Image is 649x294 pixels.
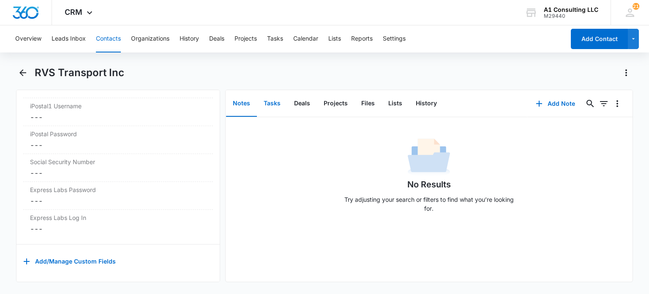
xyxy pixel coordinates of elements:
[226,91,257,117] button: Notes
[328,25,341,52] button: Lists
[23,98,213,126] div: iPostal1 Username---
[287,91,317,117] button: Deals
[65,8,82,16] span: CRM
[317,91,354,117] button: Projects
[30,140,206,150] dd: ---
[351,25,373,52] button: Reports
[544,6,598,13] div: account name
[544,13,598,19] div: account id
[633,3,639,10] div: notifications count
[209,25,224,52] button: Deals
[23,210,213,237] div: Express Labs Log In---
[407,178,451,191] h1: No Results
[30,168,206,178] dd: ---
[131,25,169,52] button: Organizations
[23,154,213,182] div: Social Security Number---
[30,112,206,122] dd: ---
[52,25,86,52] button: Leads Inbox
[409,91,444,117] button: History
[382,91,409,117] button: Lists
[23,182,213,210] div: Express Labs Password---
[293,25,318,52] button: Calendar
[16,66,29,80] button: Back
[30,213,206,222] label: Express Labs Log In
[30,102,206,110] label: iPostal1 Username
[23,261,116,268] a: Add/Manage Custom Fields
[257,91,287,117] button: Tasks
[267,25,283,52] button: Tasks
[571,29,628,49] button: Add Contact
[23,251,116,272] button: Add/Manage Custom Fields
[235,25,257,52] button: Projects
[96,25,121,52] button: Contacts
[584,97,597,110] button: Search...
[30,129,206,138] label: iPostal Password
[15,25,41,52] button: Overview
[30,185,206,194] label: Express Labs Password
[30,224,206,234] dd: ---
[408,136,450,178] img: No Data
[527,93,584,114] button: Add Note
[619,66,633,80] button: Actions
[597,97,611,110] button: Filters
[30,196,206,206] dd: ---
[383,25,406,52] button: Settings
[340,195,518,213] p: Try adjusting your search or filters to find what you’re looking for.
[633,3,639,10] span: 21
[180,25,199,52] button: History
[35,66,124,79] h1: RVS Transport Inc
[30,157,206,166] label: Social Security Number
[354,91,382,117] button: Files
[23,126,213,154] div: iPostal Password---
[611,97,624,110] button: Overflow Menu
